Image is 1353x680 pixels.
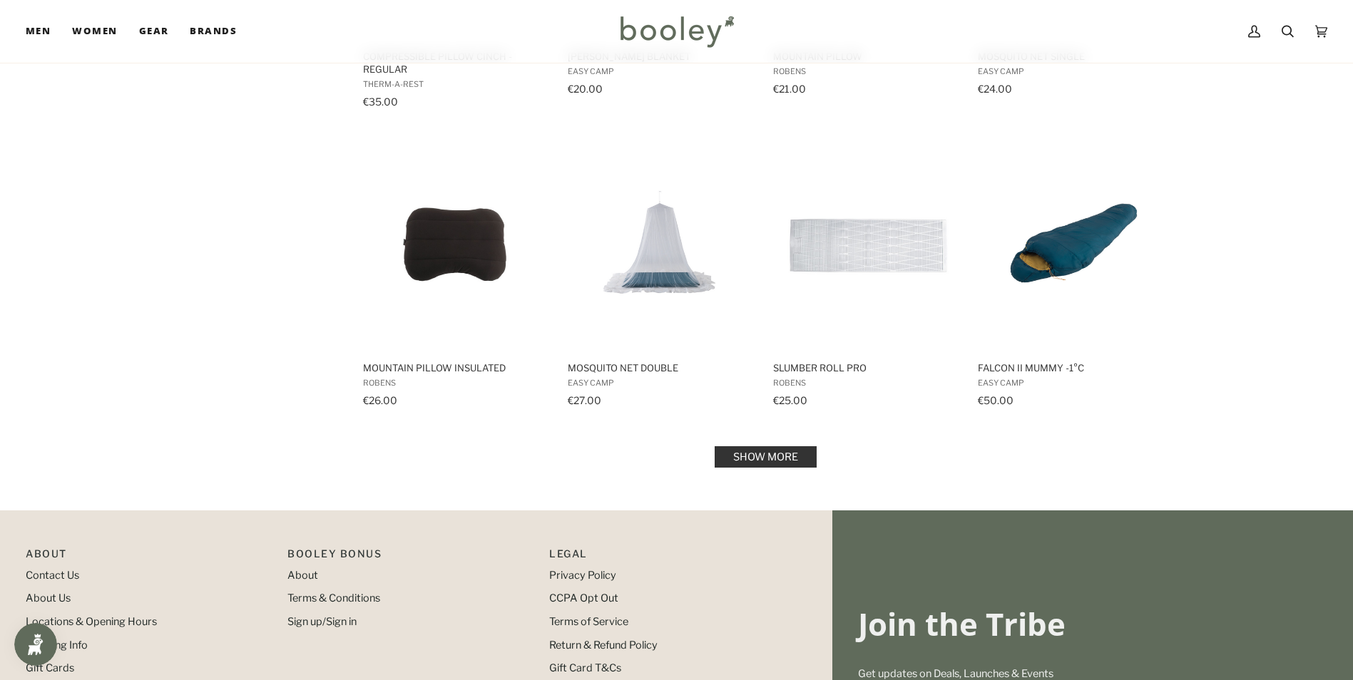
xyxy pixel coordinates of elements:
[978,394,1014,406] span: €50.00
[72,24,117,38] span: Women
[566,137,755,411] a: Mosquito Net Double
[549,546,797,568] p: Pipeline_Footer Sub
[549,661,621,674] a: Gift Card T&Cs
[549,639,658,651] a: Return & Refund Policy
[568,378,752,388] span: Easy Camp
[549,615,628,628] a: Terms of Service
[287,592,380,604] a: Terms & Conditions
[566,150,755,339] img: Easy Camp Mosquito Net Double - Booley Galway
[363,450,1168,463] div: Pagination
[363,394,397,406] span: €26.00
[568,361,752,374] span: Mosquito Net Double
[978,66,1163,76] span: Easy Camp
[361,137,550,411] a: Mountain Pillow Insulated
[568,394,601,406] span: €27.00
[773,66,958,76] span: Robens
[771,137,960,411] a: Slumber Roll Pro
[361,150,550,339] img: Robens Mountain Pillow Insulated Night Blue - Booley Galway
[773,378,958,388] span: Robens
[614,11,739,52] img: Booley
[976,150,1165,339] img: Easy Camp Falcon II Mummy -1°C Blue - Booley Galway
[26,661,74,674] a: Gift Cards
[139,24,169,38] span: Gear
[26,592,71,604] a: About Us
[978,378,1163,388] span: Easy Camp
[771,150,960,339] img: Robens Slumber Roll Pro - Booley Galway
[715,446,817,468] a: Show more
[26,569,79,582] a: Contact Us
[978,83,1012,95] span: €24.00
[549,569,616,582] a: Privacy Policy
[287,546,535,568] p: Booley Bonus
[773,394,807,406] span: €25.00
[26,615,157,628] a: Locations & Opening Hours
[363,378,548,388] span: Robens
[363,79,548,89] span: Therm-a-Rest
[568,83,603,95] span: €20.00
[978,361,1163,374] span: Falcon II Mummy -1°C
[14,623,57,666] iframe: Button to open loyalty program pop-up
[26,24,51,38] span: Men
[568,66,752,76] span: Easy Camp
[190,24,237,38] span: Brands
[287,615,357,628] a: Sign up/Sign in
[976,137,1165,411] a: Falcon II Mummy -1°C
[363,96,398,108] span: €35.00
[26,546,273,568] p: Pipeline_Footer Main
[858,604,1327,644] h3: Join the Tribe
[773,361,958,374] span: Slumber Roll Pro
[287,569,318,582] a: About
[549,592,618,604] a: CCPA Opt Out
[363,361,548,374] span: Mountain Pillow Insulated
[773,83,806,95] span: €21.00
